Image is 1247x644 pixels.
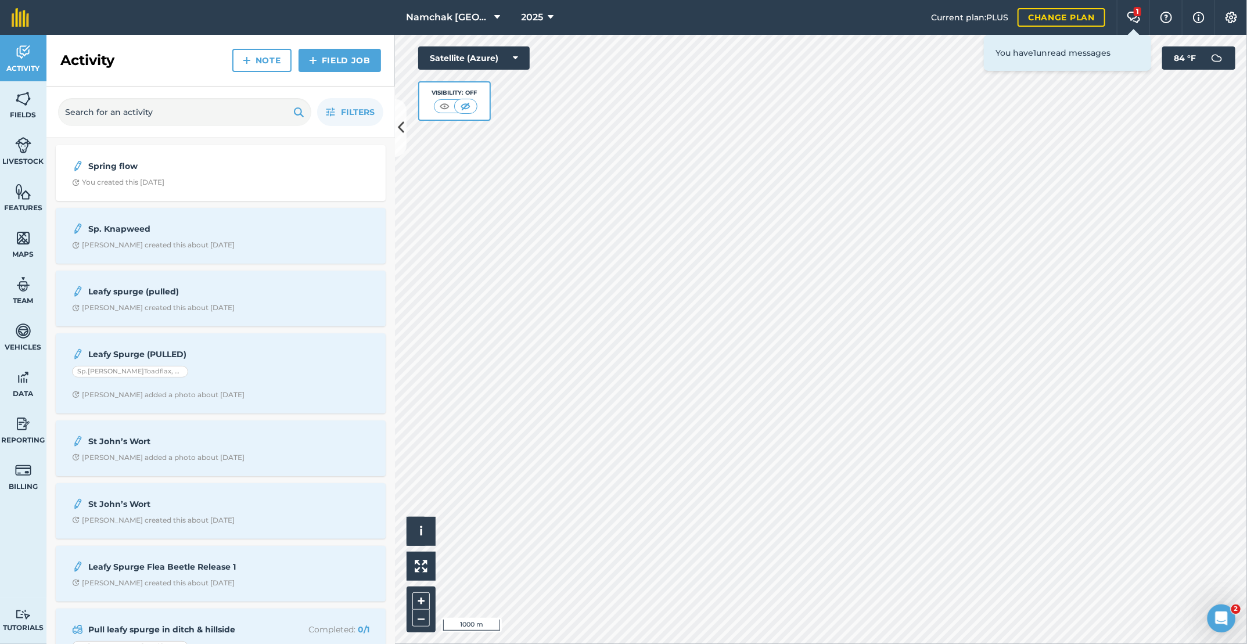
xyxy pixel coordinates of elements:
[72,159,84,173] img: svg+xml;base64,PD94bWwgdmVyc2lvbj0iMS4wIiBlbmNvZGluZz0idXRmLTgiPz4KPCEtLSBHZW5lcmF0b3I6IEFkb2JlIE...
[72,366,188,377] div: Sp.[PERSON_NAME]Toadflax, L.Spurge, S.Cinquefoil
[437,100,452,112] img: svg+xml;base64,PHN2ZyB4bWxucz0iaHR0cDovL3d3dy53My5vcmcvMjAwMC9zdmciIHdpZHRoPSI1MCIgaGVpZ2h0PSI0MC...
[358,624,369,635] strong: 0 / 1
[293,105,304,119] img: svg+xml;base64,PHN2ZyB4bWxucz0iaHR0cDovL3d3dy53My5vcmcvMjAwMC9zdmciIHdpZHRoPSIxOSIgaGVpZ2h0PSIyNC...
[407,10,490,24] span: Namchak [GEOGRAPHIC_DATA]
[522,10,544,24] span: 2025
[15,369,31,386] img: svg+xml;base64,PD94bWwgdmVyc2lvbj0iMS4wIiBlbmNvZGluZz0idXRmLTgiPz4KPCEtLSBHZW5lcmF0b3I6IEFkb2JlIE...
[88,560,272,573] strong: Leafy Spurge Flea Beetle Release 1
[1231,605,1241,614] span: 2
[996,46,1140,59] p: You have 1 unread messages
[63,152,379,194] a: Spring flowClock with arrow pointing clockwiseYou created this [DATE]
[1174,46,1196,70] span: 84 ° F
[88,623,272,636] strong: Pull leafy spurge in ditch & hillside
[58,98,311,126] input: Search for an activity
[412,610,430,627] button: –
[72,179,80,186] img: Clock with arrow pointing clockwise
[72,579,80,587] img: Clock with arrow pointing clockwise
[72,453,245,462] div: [PERSON_NAME] added a photo about [DATE]
[72,285,84,298] img: svg+xml;base64,PD94bWwgdmVyc2lvbj0iMS4wIiBlbmNvZGluZz0idXRmLTgiPz4KPCEtLSBHZW5lcmF0b3I6IEFkb2JlIE...
[72,242,80,249] img: Clock with arrow pointing clockwise
[88,160,272,172] strong: Spring flow
[415,560,427,573] img: Four arrows, one pointing top left, one top right, one bottom right and the last bottom left
[88,348,272,361] strong: Leafy Spurge (PULLED)
[1134,7,1141,16] div: 1
[72,347,84,361] img: svg+xml;base64,PD94bWwgdmVyc2lvbj0iMS4wIiBlbmNvZGluZz0idXRmLTgiPz4KPCEtLSBHZW5lcmF0b3I6IEFkb2JlIE...
[232,49,292,72] a: Note
[1159,12,1173,23] img: A question mark icon
[12,8,29,27] img: fieldmargin Logo
[72,516,80,524] img: Clock with arrow pointing clockwise
[1127,12,1141,23] img: Two speech bubbles overlapping with the left bubble in the forefront
[88,498,272,510] strong: St John’s Wort
[72,623,83,636] img: svg+xml;base64,PD94bWwgdmVyc2lvbj0iMS4wIiBlbmNvZGluZz0idXRmLTgiPz4KPCEtLSBHZW5lcmF0b3I6IEFkb2JlIE...
[1018,8,1105,27] a: Change plan
[15,229,31,247] img: svg+xml;base64,PHN2ZyB4bWxucz0iaHR0cDovL3d3dy53My5vcmcvMjAwMC9zdmciIHdpZHRoPSI1NiIgaGVpZ2h0PSI2MC...
[15,462,31,479] img: svg+xml;base64,PD94bWwgdmVyc2lvbj0iMS4wIiBlbmNvZGluZz0idXRmLTgiPz4KPCEtLSBHZW5lcmF0b3I6IEFkb2JlIE...
[72,390,245,400] div: [PERSON_NAME] added a photo about [DATE]
[299,49,381,72] a: Field Job
[1224,12,1238,23] img: A cog icon
[60,51,114,70] h2: Activity
[63,340,379,406] a: Leafy Spurge (PULLED)Sp.[PERSON_NAME]Toadflax, L.Spurge, S.CinquefoilClock with arrow pointing cl...
[72,516,235,525] div: [PERSON_NAME] created this about [DATE]
[72,303,235,312] div: [PERSON_NAME] created this about [DATE]
[63,553,379,595] a: Leafy Spurge Flea Beetle Release 1Clock with arrow pointing clockwise[PERSON_NAME] created this a...
[15,136,31,154] img: svg+xml;base64,PD94bWwgdmVyc2lvbj0iMS4wIiBlbmNvZGluZz0idXRmLTgiPz4KPCEtLSBHZW5lcmF0b3I6IEFkb2JlIE...
[15,609,31,620] img: svg+xml;base64,PD94bWwgdmVyc2lvbj0iMS4wIiBlbmNvZGluZz0idXRmLTgiPz4KPCEtLSBHZW5lcmF0b3I6IEFkb2JlIE...
[1205,46,1228,70] img: svg+xml;base64,PD94bWwgdmVyc2lvbj0iMS4wIiBlbmNvZGluZz0idXRmLTgiPz4KPCEtLSBHZW5lcmF0b3I6IEFkb2JlIE...
[72,578,235,588] div: [PERSON_NAME] created this about [DATE]
[63,427,379,469] a: St John’s WortClock with arrow pointing clockwise[PERSON_NAME] added a photo about [DATE]
[432,88,477,98] div: Visibility: Off
[63,490,379,532] a: St John’s WortClock with arrow pointing clockwise[PERSON_NAME] created this about [DATE]
[72,391,80,398] img: Clock with arrow pointing clockwise
[341,106,375,118] span: Filters
[419,524,423,538] span: i
[63,278,379,319] a: Leafy spurge (pulled)Clock with arrow pointing clockwise[PERSON_NAME] created this about [DATE]
[63,215,379,257] a: Sp. KnapweedClock with arrow pointing clockwise[PERSON_NAME] created this about [DATE]
[412,592,430,610] button: +
[72,178,164,187] div: You created this [DATE]
[88,435,272,448] strong: St John’s Wort
[72,560,84,574] img: svg+xml;base64,PD94bWwgdmVyc2lvbj0iMS4wIiBlbmNvZGluZz0idXRmLTgiPz4KPCEtLSBHZW5lcmF0b3I6IEFkb2JlIE...
[88,222,272,235] strong: Sp. Knapweed
[72,304,80,312] img: Clock with arrow pointing clockwise
[15,183,31,200] img: svg+xml;base64,PHN2ZyB4bWxucz0iaHR0cDovL3d3dy53My5vcmcvMjAwMC9zdmciIHdpZHRoPSI1NiIgaGVpZ2h0PSI2MC...
[317,98,383,126] button: Filters
[1193,10,1205,24] img: svg+xml;base64,PHN2ZyB4bWxucz0iaHR0cDovL3d3dy53My5vcmcvMjAwMC9zdmciIHdpZHRoPSIxNyIgaGVpZ2h0PSIxNy...
[277,623,369,636] p: Completed :
[1208,605,1235,632] iframe: Intercom live chat
[72,454,80,461] img: Clock with arrow pointing clockwise
[15,276,31,293] img: svg+xml;base64,PD94bWwgdmVyc2lvbj0iMS4wIiBlbmNvZGluZz0idXRmLTgiPz4KPCEtLSBHZW5lcmF0b3I6IEFkb2JlIE...
[72,240,235,250] div: [PERSON_NAME] created this about [DATE]
[15,44,31,61] img: svg+xml;base64,PD94bWwgdmVyc2lvbj0iMS4wIiBlbmNvZGluZz0idXRmLTgiPz4KPCEtLSBHZW5lcmF0b3I6IEFkb2JlIE...
[418,46,530,70] button: Satellite (Azure)
[458,100,473,112] img: svg+xml;base64,PHN2ZyB4bWxucz0iaHR0cDovL3d3dy53My5vcmcvMjAwMC9zdmciIHdpZHRoPSI1MCIgaGVpZ2h0PSI0MC...
[15,415,31,433] img: svg+xml;base64,PD94bWwgdmVyc2lvbj0iMS4wIiBlbmNvZGluZz0idXRmLTgiPz4KPCEtLSBHZW5lcmF0b3I6IEFkb2JlIE...
[1162,46,1235,70] button: 84 °F
[72,434,84,448] img: svg+xml;base64,PD94bWwgdmVyc2lvbj0iMS4wIiBlbmNvZGluZz0idXRmLTgiPz4KPCEtLSBHZW5lcmF0b3I6IEFkb2JlIE...
[72,222,84,236] img: svg+xml;base64,PD94bWwgdmVyc2lvbj0iMS4wIiBlbmNvZGluZz0idXRmLTgiPz4KPCEtLSBHZW5lcmF0b3I6IEFkb2JlIE...
[407,517,436,546] button: i
[88,285,272,298] strong: Leafy spurge (pulled)
[15,90,31,107] img: svg+xml;base64,PHN2ZyB4bWxucz0iaHR0cDovL3d3dy53My5vcmcvMjAwMC9zdmciIHdpZHRoPSI1NiIgaGVpZ2h0PSI2MC...
[15,322,31,340] img: svg+xml;base64,PD94bWwgdmVyc2lvbj0iMS4wIiBlbmNvZGluZz0idXRmLTgiPz4KPCEtLSBHZW5lcmF0b3I6IEFkb2JlIE...
[931,11,1008,24] span: Current plan : PLUS
[243,53,251,67] img: svg+xml;base64,PHN2ZyB4bWxucz0iaHR0cDovL3d3dy53My5vcmcvMjAwMC9zdmciIHdpZHRoPSIxNCIgaGVpZ2h0PSIyNC...
[309,53,317,67] img: svg+xml;base64,PHN2ZyB4bWxucz0iaHR0cDovL3d3dy53My5vcmcvMjAwMC9zdmciIHdpZHRoPSIxNCIgaGVpZ2h0PSIyNC...
[72,497,84,511] img: svg+xml;base64,PD94bWwgdmVyc2lvbj0iMS4wIiBlbmNvZGluZz0idXRmLTgiPz4KPCEtLSBHZW5lcmF0b3I6IEFkb2JlIE...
